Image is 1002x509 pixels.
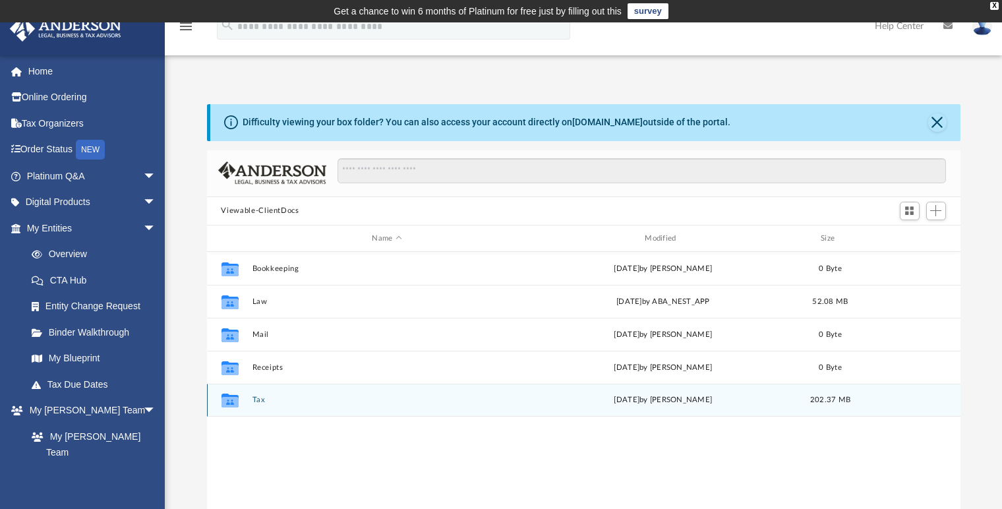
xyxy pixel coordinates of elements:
[900,202,920,220] button: Switch to Grid View
[9,110,176,136] a: Tax Organizers
[76,140,105,160] div: NEW
[243,115,730,129] div: Difficulty viewing your box folder? You can also access your account directly on outside of the p...
[9,163,176,189] a: Platinum Q&Aarrow_drop_down
[252,363,522,372] button: Receipts
[9,136,176,164] a: Order StatusNEW
[812,298,848,305] span: 52.08 MB
[18,241,176,268] a: Overview
[528,362,798,374] div: [DATE] by [PERSON_NAME]
[972,16,992,36] img: User Pic
[143,398,169,425] span: arrow_drop_down
[221,205,299,217] button: Viewable-ClientDocs
[252,396,522,405] button: Tax
[528,296,798,308] div: [DATE] by ABA_NEST_APP
[252,297,522,306] button: Law
[18,371,176,398] a: Tax Due Dates
[528,329,798,341] div: [DATE] by [PERSON_NAME]
[212,233,245,245] div: id
[252,330,522,339] button: Mail
[143,189,169,216] span: arrow_drop_down
[819,265,842,272] span: 0 Byte
[6,16,125,42] img: Anderson Advisors Platinum Portal
[251,233,521,245] div: Name
[862,233,955,245] div: id
[178,18,194,34] i: menu
[926,202,946,220] button: Add
[9,189,176,216] a: Digital Productsarrow_drop_down
[527,233,798,245] div: Modified
[334,3,622,19] div: Get a chance to win 6 months of Platinum for free just by filling out this
[143,215,169,242] span: arrow_drop_down
[252,264,522,273] button: Bookkeeping
[18,423,163,465] a: My [PERSON_NAME] Team
[9,398,169,424] a: My [PERSON_NAME] Teamarrow_drop_down
[628,3,668,19] a: survey
[528,263,798,275] div: [DATE] by [PERSON_NAME]
[9,215,176,241] a: My Entitiesarrow_drop_down
[528,395,798,407] div: [DATE] by [PERSON_NAME]
[810,397,850,404] span: 202.37 MB
[990,2,999,10] div: close
[178,25,194,34] a: menu
[9,58,176,84] a: Home
[804,233,856,245] div: Size
[143,163,169,190] span: arrow_drop_down
[18,267,176,293] a: CTA Hub
[572,117,643,127] a: [DOMAIN_NAME]
[338,158,945,183] input: Search files and folders
[220,18,235,32] i: search
[18,319,176,345] a: Binder Walkthrough
[819,364,842,371] span: 0 Byte
[928,113,947,132] button: Close
[9,84,176,111] a: Online Ordering
[819,331,842,338] span: 0 Byte
[18,345,169,372] a: My Blueprint
[18,293,176,320] a: Entity Change Request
